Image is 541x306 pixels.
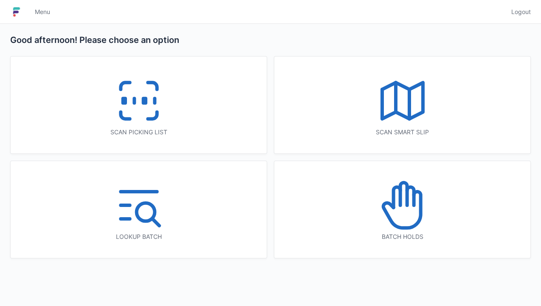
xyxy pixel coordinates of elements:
[274,161,531,258] a: Batch holds
[506,4,531,20] a: Logout
[28,232,250,241] div: Lookup batch
[30,4,55,20] a: Menu
[10,34,531,46] h2: Good afternoon! Please choose an option
[10,161,267,258] a: Lookup batch
[291,232,513,241] div: Batch holds
[28,128,250,136] div: Scan picking list
[10,5,23,19] img: logo-small.jpg
[35,8,50,16] span: Menu
[291,128,513,136] div: Scan smart slip
[274,56,531,154] a: Scan smart slip
[10,56,267,154] a: Scan picking list
[511,8,531,16] span: Logout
